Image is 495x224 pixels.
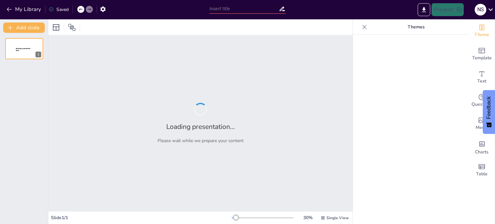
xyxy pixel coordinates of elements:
div: N S [475,4,486,15]
button: Add slide [3,23,45,33]
span: Questions [471,101,492,108]
div: Layout [51,22,61,33]
button: My Library [5,4,44,15]
div: Add images, graphics, shapes or video [469,112,495,135]
input: Insert title [209,4,279,14]
div: Add a table [469,159,495,182]
div: Saved [49,6,69,13]
span: Text [477,78,486,85]
span: Single View [326,215,349,220]
div: Get real-time input from your audience [469,89,495,112]
div: 30 % [300,215,315,221]
p: Themes [370,19,462,35]
p: Please wait while we prepare your content [158,138,244,144]
button: Export to PowerPoint [418,3,430,16]
h2: Loading presentation... [166,122,235,131]
div: 1 [35,52,41,57]
div: Add charts and graphs [469,135,495,159]
span: Sendsteps presentation editor [16,48,31,51]
div: Add text boxes [469,66,495,89]
div: Add ready made slides [469,43,495,66]
button: N S [475,3,486,16]
div: Slide 1 / 1 [51,215,232,221]
span: Table [476,170,488,178]
div: 1 [5,38,43,59]
button: Feedback - Show survey [483,90,495,134]
span: Feedback [486,96,492,119]
div: Change the overall theme [469,19,495,43]
span: Theme [474,31,489,38]
span: Charts [475,149,489,156]
button: Present [432,3,464,16]
span: Template [472,54,492,62]
span: Media [476,124,488,131]
span: Position [68,24,76,31]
